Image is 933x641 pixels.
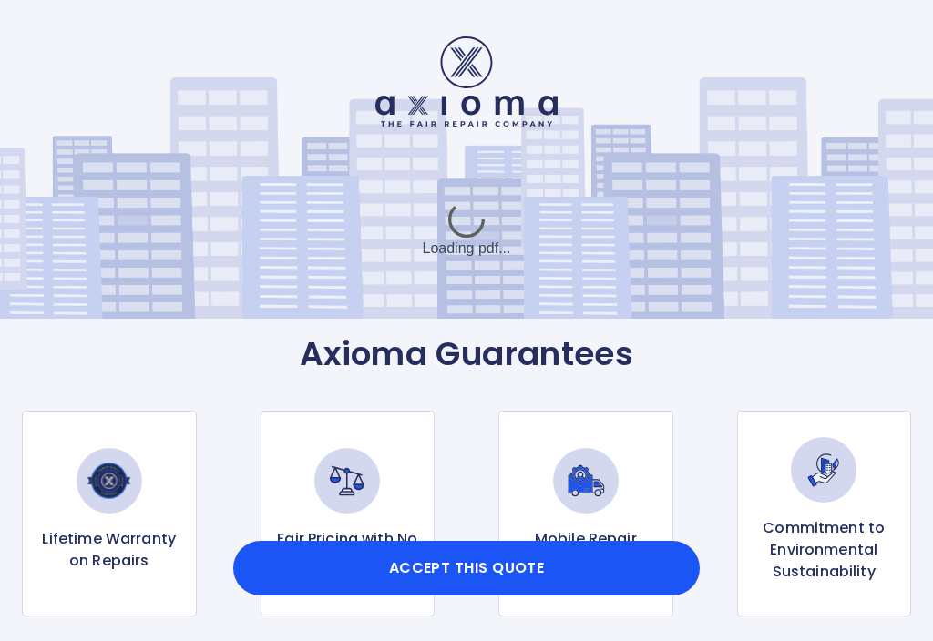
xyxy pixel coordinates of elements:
[22,334,911,374] p: Axioma Guarantees
[276,528,420,572] p: Fair Pricing with No Hidden Fees
[514,528,658,572] p: Mobile Repair Services
[233,541,700,595] button: Accept this Quote
[330,185,603,276] div: Loading pdf...
[753,517,897,583] p: Commitment to Environmental Sustainability
[375,36,558,127] img: Logo
[37,528,181,572] p: Lifetime Warranty on Repairs
[314,448,380,514] img: Fair Pricing with No Hidden Fees
[77,448,142,514] img: Lifetime Warranty on Repairs
[553,448,619,514] img: Mobile Repair Services
[791,437,856,503] img: Commitment to Environmental Sustainability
